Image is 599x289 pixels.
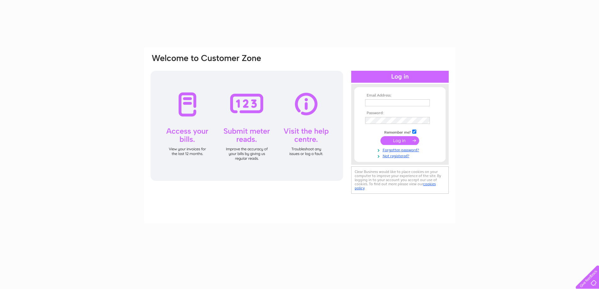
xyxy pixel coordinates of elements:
[363,111,436,115] th: Password:
[365,153,436,158] a: Not registered?
[380,136,419,145] input: Submit
[355,182,436,190] a: cookies policy
[363,129,436,135] td: Remember me?
[365,147,436,153] a: Forgotten password?
[351,166,449,194] div: Clear Business would like to place cookies on your computer to improve your experience of the sit...
[363,93,436,98] th: Email Address:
